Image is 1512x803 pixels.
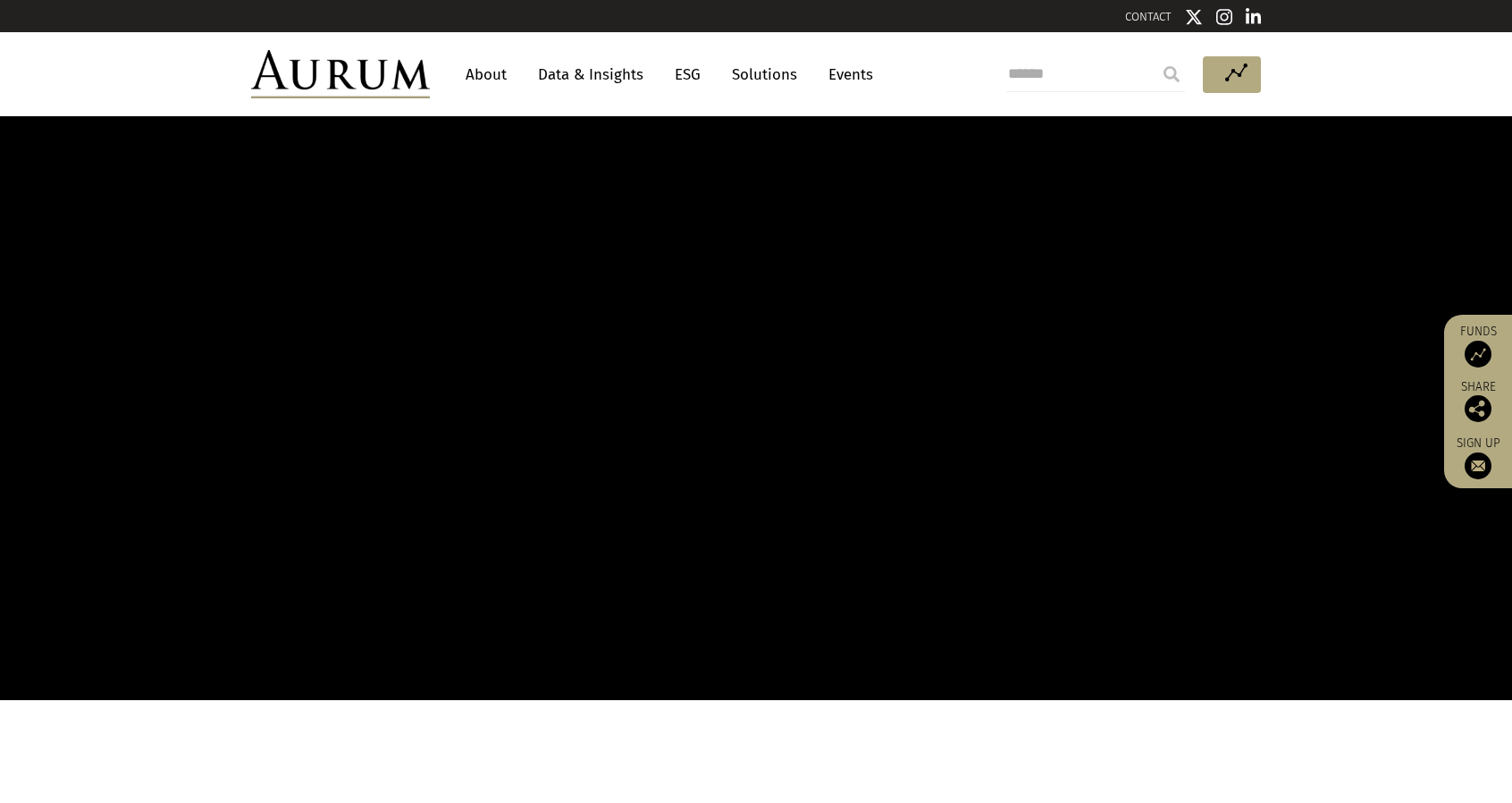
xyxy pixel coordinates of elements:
[457,58,516,91] a: About
[529,58,652,91] a: Data & Insights
[1465,341,1491,368] img: Access Funds
[1465,395,1491,422] img: Share this post
[1465,452,1491,479] img: Sign up to our newsletter
[723,58,806,91] a: Solutions
[819,58,873,91] a: Events
[666,58,710,91] a: ESG
[1125,10,1172,23] a: CONTACT
[1453,435,1503,479] a: Sign up
[1185,8,1203,26] img: Twitter icon
[1453,381,1503,422] div: Share
[251,50,430,98] img: Aurum
[1154,56,1189,92] input: Submit
[1246,8,1262,26] img: Linkedin icon
[1453,324,1503,368] a: Funds
[1216,8,1232,26] img: Instagram icon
